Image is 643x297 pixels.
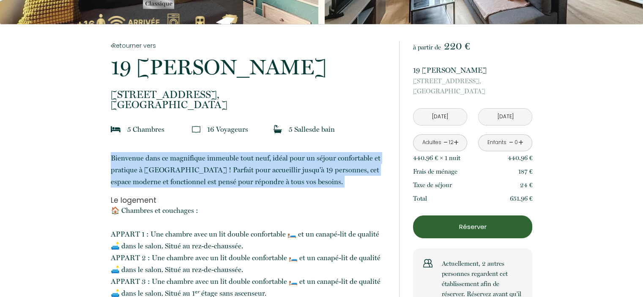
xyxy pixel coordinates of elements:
[111,154,380,186] span: Bienvenue dans ce magnifique immeuble tout neuf, idéal pour un séjour confortable et pratique à [...
[413,180,452,190] p: Taxe de séjour
[444,40,470,52] span: 220 €
[416,222,529,232] p: Réserver
[111,57,388,78] p: 19 [PERSON_NAME]
[413,166,457,177] p: Frais de ménage
[207,123,248,135] p: 16 Voyageur
[111,90,388,110] p: [GEOGRAPHIC_DATA]
[453,136,458,149] a: +
[423,259,432,268] img: users
[422,139,441,147] div: Adultes
[309,125,312,134] span: s
[192,125,200,134] img: guests
[413,193,427,204] p: Total
[413,44,441,51] span: à partir de
[413,76,532,96] p: [GEOGRAPHIC_DATA]
[487,139,506,147] div: Enfants
[111,90,388,100] span: [STREET_ADDRESS],
[510,193,533,204] p: 651.96 €
[111,196,388,204] h2: Le logement
[413,64,532,76] p: 19 [PERSON_NAME]
[245,125,248,134] span: s
[520,180,533,190] p: 24 €
[479,109,532,125] input: Départ
[449,139,453,147] div: 12
[413,109,467,125] input: Arrivée
[413,153,460,163] p: 440.96 € × 1 nuit
[514,139,518,147] div: 0
[518,166,533,177] p: 187 €
[413,76,532,86] span: [STREET_ADDRESS],
[443,136,448,149] a: -
[161,125,164,134] span: s
[289,123,335,135] p: 5 Salle de bain
[508,153,533,163] p: 440.96 €
[413,215,532,238] button: Réserver
[509,136,513,149] a: -
[111,41,388,50] a: Retourner vers
[127,123,164,135] p: 5 Chambre
[518,136,523,149] a: +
